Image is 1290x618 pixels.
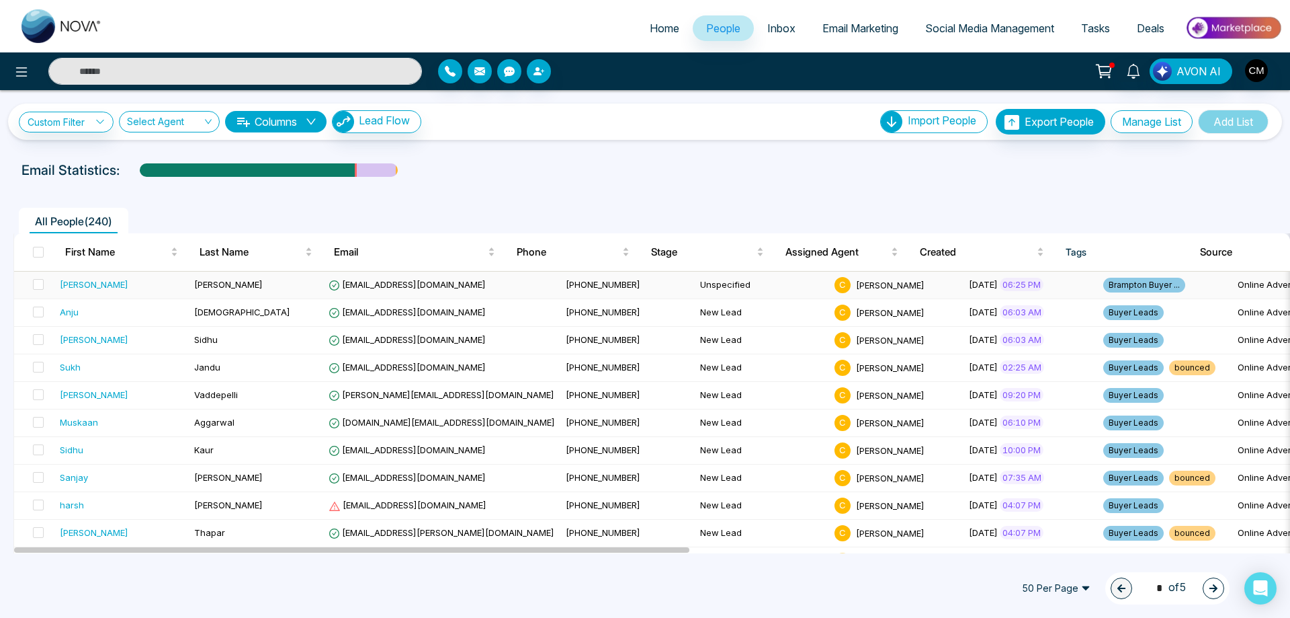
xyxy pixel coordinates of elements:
[1055,233,1189,271] th: Tags
[856,334,924,345] span: [PERSON_NAME]
[834,332,851,348] span: C
[1169,360,1215,375] span: bounced
[969,279,998,290] span: [DATE]
[834,415,851,431] span: C
[566,527,640,538] span: [PHONE_NUMBER]
[1000,333,1044,346] span: 06:03 AM
[1000,278,1043,291] span: 06:25 PM
[1123,15,1178,41] a: Deals
[1137,22,1164,35] span: Deals
[834,498,851,514] span: C
[706,22,740,35] span: People
[1103,471,1164,486] span: Buyer Leads
[856,279,924,290] span: [PERSON_NAME]
[695,437,829,465] td: New Lead
[695,354,829,382] td: New Lead
[785,244,888,260] span: Assigned Agent
[200,244,302,260] span: Last Name
[1103,278,1185,293] span: Brampton Buyer ...
[65,244,168,260] span: First Name
[60,471,88,484] div: Sanjay
[969,389,998,400] span: [DATE]
[189,233,323,271] th: Last Name
[327,110,421,133] a: Lead FlowLead Flow
[60,278,128,291] div: [PERSON_NAME]
[969,445,998,455] span: [DATE]
[693,15,754,41] a: People
[566,279,640,290] span: [PHONE_NUMBER]
[1103,416,1164,430] span: Buyer Leads
[60,498,84,512] div: harsh
[194,472,263,483] span: [PERSON_NAME]
[517,244,619,260] span: Phone
[695,299,829,327] td: New Lead
[1244,572,1277,605] div: Open Intercom Messenger
[856,307,924,317] span: [PERSON_NAME]
[695,327,829,354] td: New Lead
[1169,471,1215,486] span: bounced
[856,389,924,400] span: [PERSON_NAME]
[969,334,998,345] span: [DATE]
[636,15,693,41] a: Home
[650,22,679,35] span: Home
[1000,498,1043,512] span: 04:07 PM
[194,362,220,373] span: Jandu
[1111,110,1193,133] button: Manage List
[60,360,81,374] div: Sukh
[1000,305,1044,319] span: 06:03 AM
[969,417,998,428] span: [DATE]
[60,443,83,457] div: Sidhu
[1169,526,1215,541] span: bounced
[194,445,214,455] span: Kaur
[1025,115,1094,128] span: Export People
[21,160,120,180] p: Email Statistics:
[329,279,486,290] span: [EMAIL_ADDRESS][DOMAIN_NAME]
[1000,416,1043,429] span: 06:10 PM
[695,272,829,299] td: Unspecified
[909,233,1055,271] th: Created
[834,525,851,541] span: C
[566,307,640,317] span: [PHONE_NUMBER]
[695,382,829,410] td: New Lead
[834,387,851,403] span: C
[651,244,754,260] span: Stage
[1081,22,1110,35] span: Tasks
[60,388,128,401] div: [PERSON_NAME]
[566,417,640,428] span: [PHONE_NUMBER]
[506,233,640,271] th: Phone
[822,22,898,35] span: Email Marketing
[329,389,554,400] span: [PERSON_NAME][EMAIL_ADDRESS][DOMAIN_NAME]
[194,417,234,428] span: Aggarwal
[856,362,924,373] span: [PERSON_NAME]
[1000,443,1043,457] span: 10:00 PM
[834,470,851,486] span: C
[856,417,924,428] span: [PERSON_NAME]
[194,334,218,345] span: Sidhu
[695,520,829,547] td: New Lead
[329,417,555,428] span: [DOMAIN_NAME][EMAIL_ADDRESS][DOMAIN_NAME]
[194,389,238,400] span: Vaddepelli
[908,114,976,127] span: Import People
[333,111,354,132] img: Lead Flow
[334,244,485,260] span: Email
[920,244,1034,260] span: Created
[1103,498,1164,513] span: Buyer Leads
[969,307,998,317] span: [DATE]
[969,500,998,510] span: [DATE]
[834,277,851,293] span: C
[834,360,851,376] span: C
[640,233,775,271] th: Stage
[194,527,225,538] span: Thapar
[1103,526,1164,541] span: Buyer Leads
[566,500,640,510] span: [PHONE_NUMBER]
[329,472,486,483] span: [EMAIL_ADDRESS][DOMAIN_NAME]
[809,15,912,41] a: Email Marketing
[329,527,554,538] span: [EMAIL_ADDRESS][PERSON_NAME][DOMAIN_NAME]
[1185,13,1282,43] img: Market-place.gif
[1013,578,1100,599] span: 50 Per Page
[834,442,851,459] span: C
[775,233,909,271] th: Assigned Agent
[856,472,924,483] span: [PERSON_NAME]
[695,465,829,492] td: New Lead
[754,15,809,41] a: Inbox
